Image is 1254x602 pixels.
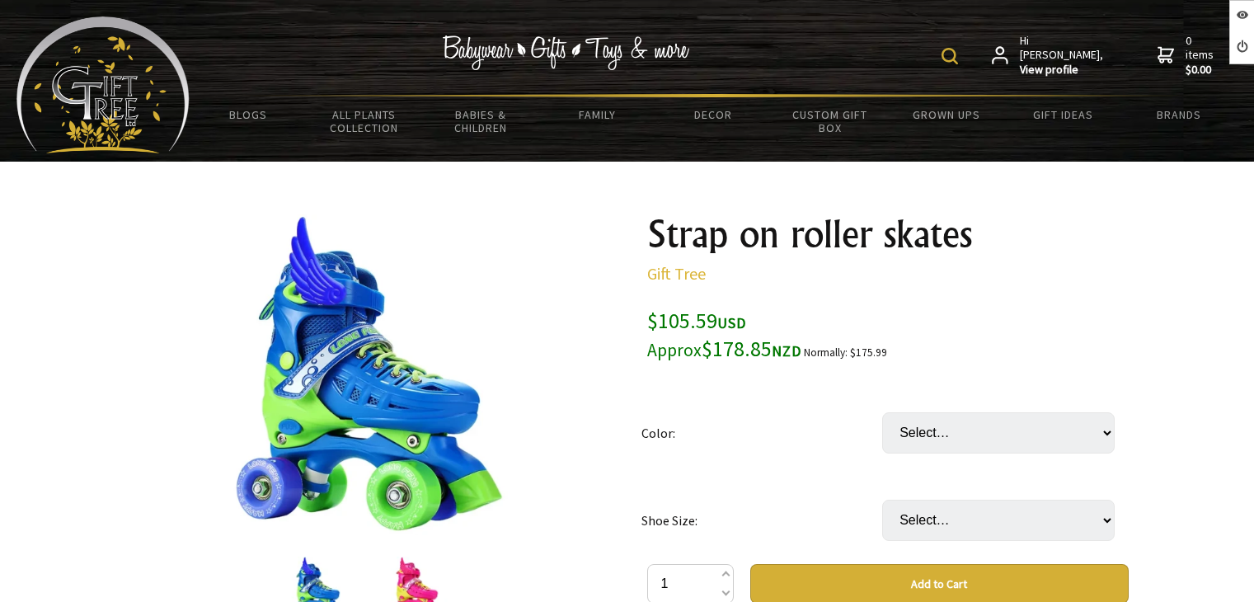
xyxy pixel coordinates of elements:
a: Decor [655,97,772,132]
strong: $0.00 [1186,63,1217,78]
span: USD [717,313,746,332]
td: Shoe Size: [641,477,882,564]
strong: View profile [1020,63,1105,78]
img: Strap on roller skates [206,214,527,535]
span: Hi [PERSON_NAME], [1020,34,1105,78]
a: Custom Gift Box [772,97,888,145]
a: Grown Ups [888,97,1004,132]
span: $105.59 $178.85 [647,307,801,362]
h1: Strap on roller skates [647,214,1129,254]
a: Gift Ideas [1005,97,1121,132]
a: Hi [PERSON_NAME],View profile [992,34,1105,78]
img: Babyware - Gifts - Toys and more... [16,16,190,153]
a: Family [539,97,655,132]
small: Approx [647,339,702,361]
span: NZD [772,341,801,360]
img: product search [942,48,958,64]
span: 0 items [1186,33,1217,78]
a: Gift Tree [647,263,706,284]
a: 0 items$0.00 [1158,34,1217,78]
small: Normally: $175.99 [804,346,887,360]
a: Babies & Children [422,97,538,145]
a: All Plants Collection [306,97,422,145]
a: BLOGS [190,97,306,132]
a: Brands [1121,97,1238,132]
img: Babywear - Gifts - Toys & more [442,35,689,70]
td: Color: [641,389,882,477]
